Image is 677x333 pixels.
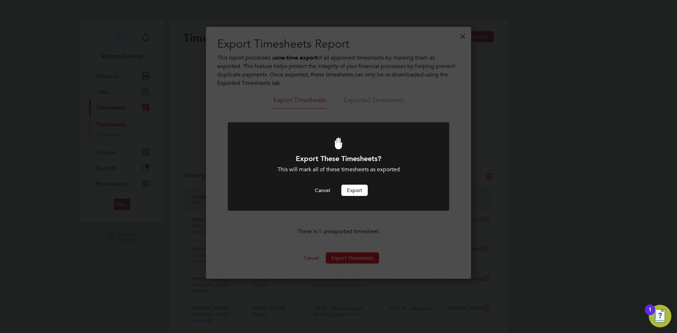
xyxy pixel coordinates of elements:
div: 1 [648,310,652,319]
button: Cancel [309,185,336,196]
div: This will mark all of these timesheets as exported [247,166,430,173]
h1: Export These Timesheets? [247,154,430,163]
button: Export [341,185,368,196]
button: Open Resource Center, 1 new notification [649,305,671,327]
